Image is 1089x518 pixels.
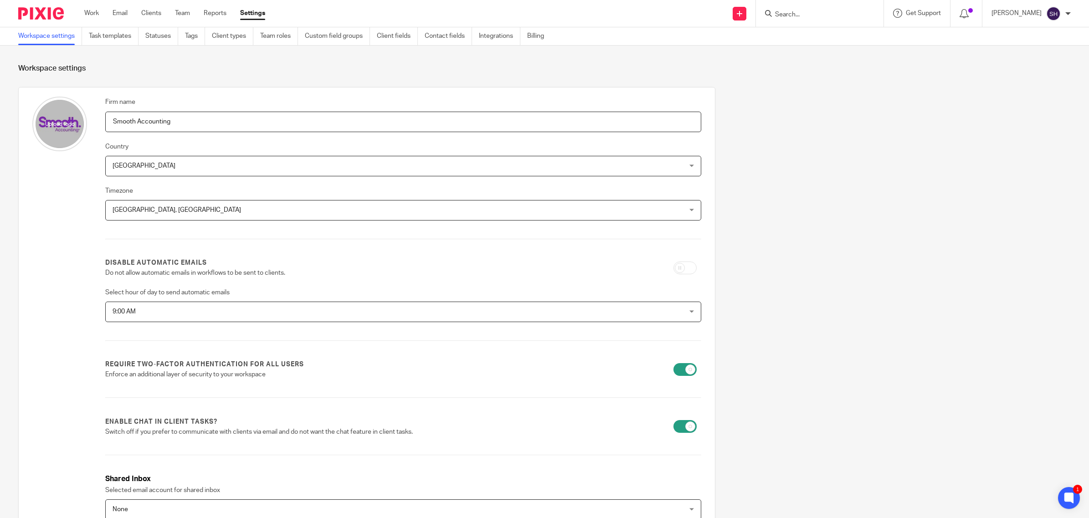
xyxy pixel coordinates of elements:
a: Client fields [377,27,418,45]
label: Selected email account for shared inbox [105,486,220,495]
span: [GEOGRAPHIC_DATA] [113,163,175,169]
a: Email [113,9,128,18]
a: Reports [204,9,226,18]
a: Statuses [145,27,178,45]
span: Get Support [906,10,941,16]
a: Billing [527,27,551,45]
a: Tags [185,27,205,45]
img: svg%3E [1046,6,1061,21]
span: 9:00 AM [113,308,136,315]
label: Require two-factor authentication for all users [105,360,304,369]
span: [GEOGRAPHIC_DATA], [GEOGRAPHIC_DATA] [113,207,241,213]
p: Do not allow automatic emails in workflows to be sent to clients. [105,268,498,277]
input: Search [774,11,856,19]
label: Select hour of day to send automatic emails [105,288,230,297]
p: Enforce an additional layer of security to your workspace [105,370,498,379]
a: Clients [141,9,161,18]
label: Enable chat in client tasks? [105,417,217,426]
a: Contact fields [425,27,472,45]
a: Task templates [89,27,139,45]
a: Client types [212,27,253,45]
label: Timezone [105,186,133,195]
a: Custom field groups [305,27,370,45]
label: Country [105,142,128,151]
h1: Workspace settings [18,64,1071,73]
h3: Shared Inbox [105,474,701,484]
label: Disable automatic emails [105,258,207,267]
p: [PERSON_NAME] [991,9,1042,18]
label: Firm name [105,97,135,107]
a: Workspace settings [18,27,82,45]
input: Name of your firm [105,112,701,132]
a: Team [175,9,190,18]
a: Team roles [260,27,298,45]
img: Pixie [18,7,64,20]
a: Integrations [479,27,520,45]
a: Settings [240,9,265,18]
a: Work [84,9,99,18]
span: None [113,506,128,513]
p: Switch off if you prefer to communicate with clients via email and do not want the chat feature i... [105,427,498,436]
div: 1 [1073,485,1082,494]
